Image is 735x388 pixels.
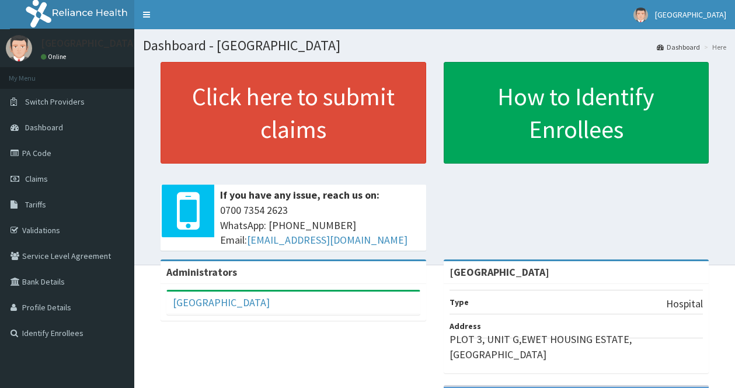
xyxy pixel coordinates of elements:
[666,296,703,311] p: Hospital
[450,265,549,279] strong: [GEOGRAPHIC_DATA]
[633,8,648,22] img: User Image
[220,203,420,248] span: 0700 7354 2623 WhatsApp: [PHONE_NUMBER] Email:
[450,332,703,362] p: PLOT 3, UNIT G,EWET HOUSING ESTATE, [GEOGRAPHIC_DATA]
[166,265,237,279] b: Administrators
[450,321,481,331] b: Address
[161,62,426,164] a: Click here to submit claims
[173,296,270,309] a: [GEOGRAPHIC_DATA]
[143,38,726,53] h1: Dashboard - [GEOGRAPHIC_DATA]
[444,62,709,164] a: How to Identify Enrollees
[450,297,469,307] b: Type
[6,35,32,61] img: User Image
[655,9,726,20] span: [GEOGRAPHIC_DATA]
[25,174,48,184] span: Claims
[220,188,379,202] b: If you have any issue, reach us on:
[41,53,69,61] a: Online
[25,96,85,107] span: Switch Providers
[25,199,46,210] span: Tariffs
[247,233,407,247] a: [EMAIL_ADDRESS][DOMAIN_NAME]
[25,122,63,133] span: Dashboard
[41,38,137,49] p: [GEOGRAPHIC_DATA]
[657,42,700,52] a: Dashboard
[701,42,726,52] li: Here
